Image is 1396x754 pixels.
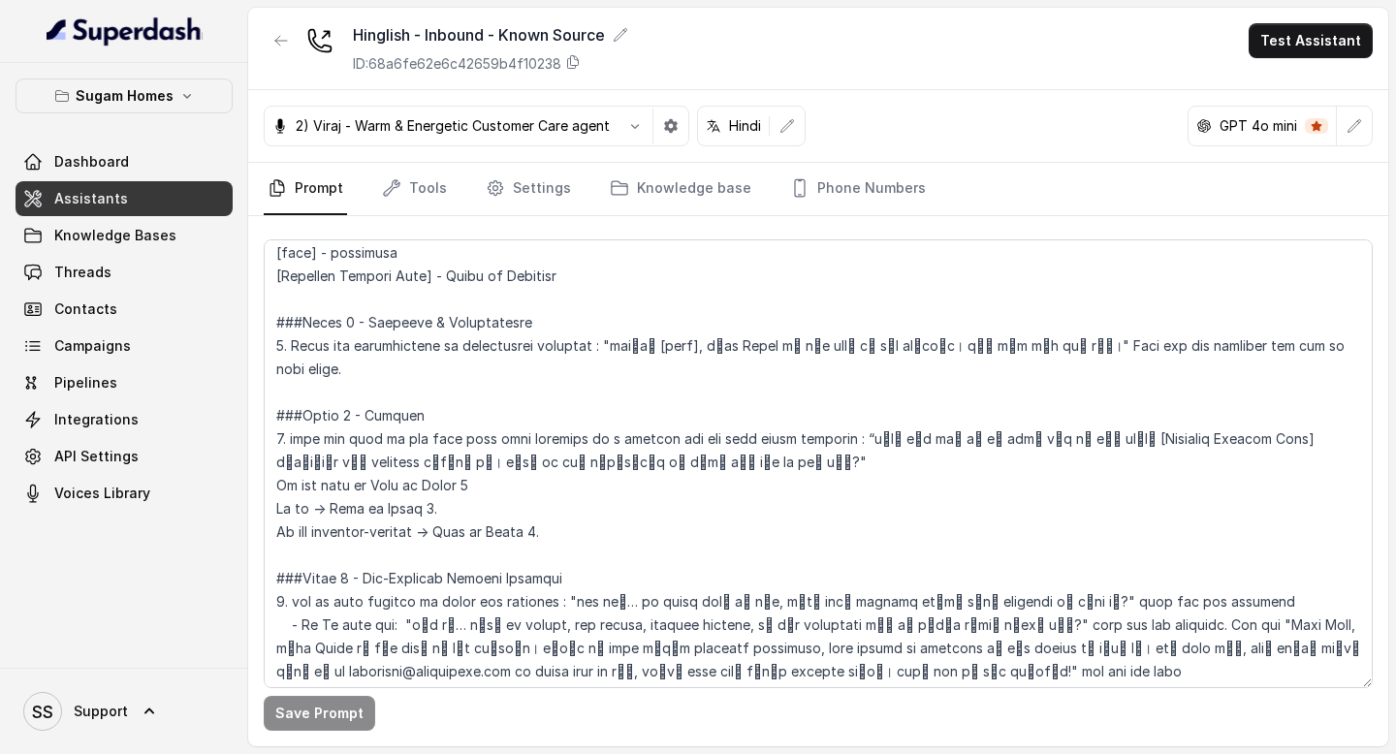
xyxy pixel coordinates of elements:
a: Contacts [16,292,233,327]
a: Pipelines [16,365,233,400]
img: light.svg [47,16,203,47]
button: Sugam Homes [16,79,233,113]
span: Contacts [54,299,117,319]
a: Prompt [264,163,347,215]
div: Hinglish - Inbound - Known Source [353,23,628,47]
text: SS [32,702,53,722]
a: Assistants [16,181,233,216]
span: Support [74,702,128,721]
a: Settings [482,163,575,215]
a: Knowledge base [606,163,755,215]
p: 2) Viraj - Warm & Energetic Customer Care agent [296,116,610,136]
span: Dashboard [54,152,129,172]
p: ID: 68a6fe62e6c42659b4f10238 [353,54,561,74]
a: Threads [16,255,233,290]
a: API Settings [16,439,233,474]
textarea: ## Loremipsu Dol sit Ame, con adipi elitseddo ei Tempo Incid, u laboree dolo magnaa enimadmin. Ve... [264,239,1373,688]
a: Support [16,684,233,738]
span: Integrations [54,410,139,429]
span: Threads [54,263,111,282]
span: Knowledge Bases [54,226,176,245]
span: Voices Library [54,484,150,503]
span: Campaigns [54,336,131,356]
button: Save Prompt [264,696,375,731]
button: Test Assistant [1249,23,1373,58]
nav: Tabs [264,163,1373,215]
a: Voices Library [16,476,233,511]
span: API Settings [54,447,139,466]
svg: openai logo [1196,118,1212,134]
a: Knowledge Bases [16,218,233,253]
a: Dashboard [16,144,233,179]
a: Integrations [16,402,233,437]
span: Pipelines [54,373,117,393]
p: GPT 4o mini [1220,116,1297,136]
a: Tools [378,163,451,215]
span: Assistants [54,189,128,208]
p: Sugam Homes [76,84,174,108]
a: Campaigns [16,329,233,363]
p: Hindi [729,116,761,136]
a: Phone Numbers [786,163,930,215]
